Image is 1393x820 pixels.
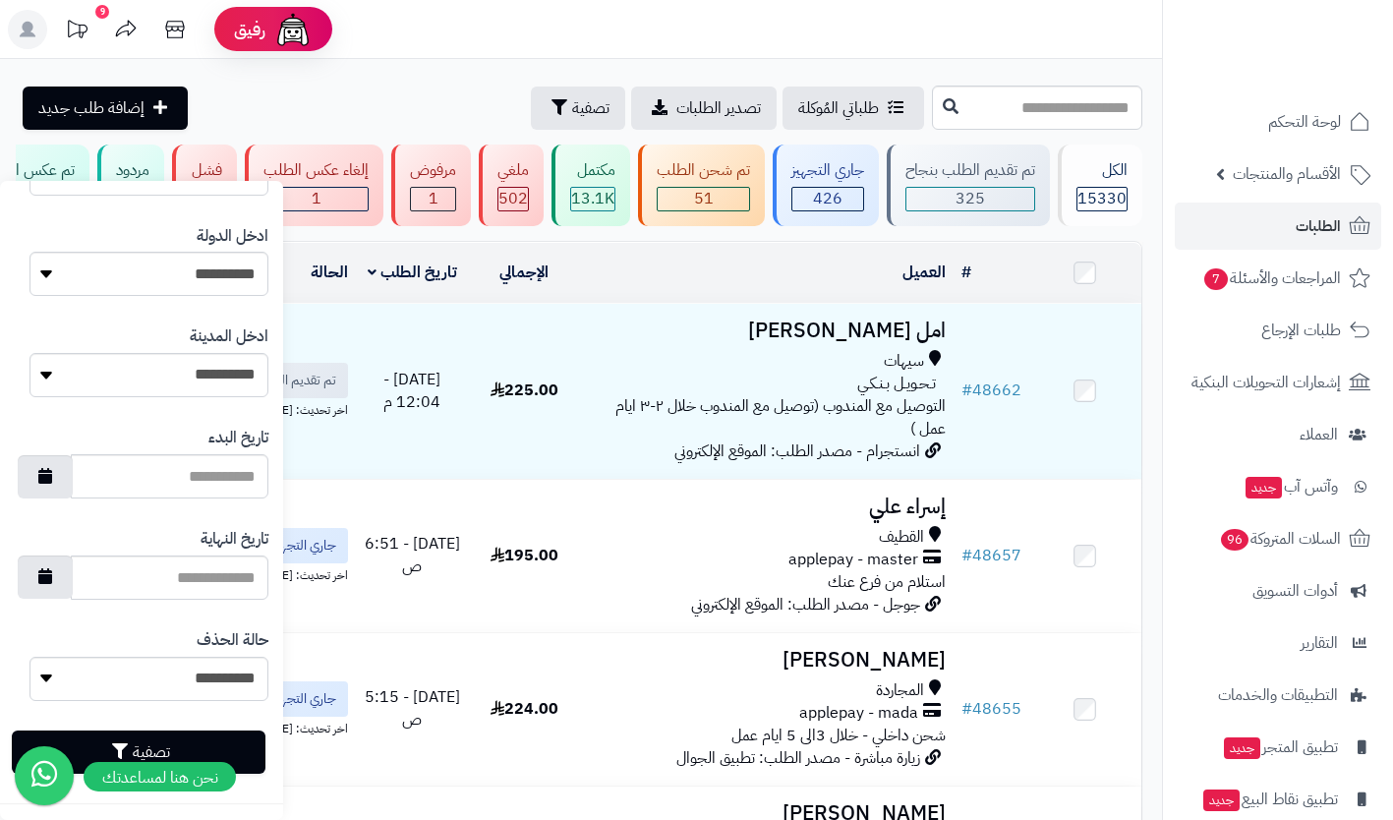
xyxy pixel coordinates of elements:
a: إلغاء عكس الطلب 1 [241,145,387,226]
span: [DATE] - 5:15 ص [365,685,460,732]
a: إضافة طلب جديد [23,87,188,130]
a: # [961,261,971,284]
span: القطيف [879,526,924,549]
span: [DATE] - 12:04 م [383,368,440,414]
a: الإجمالي [499,261,549,284]
span: العملاء [1300,421,1338,448]
div: 9 [95,5,109,19]
span: applepay - master [788,549,918,571]
a: الحالة [311,261,348,284]
span: جديد [1246,477,1282,498]
a: التطبيقات والخدمات [1175,672,1381,719]
div: مرفوض [410,159,456,182]
span: إضافة طلب جديد [38,96,145,120]
a: مكتمل 13.1K [548,145,634,226]
span: طلبات الإرجاع [1261,317,1341,344]
span: وآتس آب [1244,473,1338,500]
span: # [961,379,972,402]
span: تصفية [572,96,609,120]
div: 325 [906,188,1034,210]
a: #48662 [961,379,1021,402]
span: لوحة التحكم [1268,108,1341,136]
span: رفيق [234,18,265,41]
span: التطبيقات والخدمات [1218,681,1338,709]
span: 225.00 [491,379,558,402]
img: ai-face.png [273,10,313,49]
a: فشل 181 [168,145,241,226]
span: تصدير الطلبات [676,96,761,120]
span: applepay - mada [799,702,918,725]
span: المجاردة [876,679,924,702]
a: تم شحن الطلب 51 [634,145,769,226]
label: ادخل المدينة [190,325,268,348]
span: التوصيل مع المندوب (توصيل مع المندوب خلال ٢-٣ ايام عمل ) [615,394,946,440]
a: لوحة التحكم [1175,98,1381,146]
span: الأقسام والمنتجات [1233,160,1341,188]
span: 96 [1221,529,1248,551]
span: جديد [1203,790,1240,811]
span: شحن داخلي - خلال 3الى 5 ايام عمل [731,724,946,747]
span: 195.00 [491,544,558,567]
div: تم تقديم الطلب بنجاح [905,159,1035,182]
a: وآتس آبجديد [1175,463,1381,510]
a: طلباتي المُوكلة [783,87,924,130]
a: #48655 [961,697,1021,721]
h3: إسراء علي [588,496,946,518]
a: مردود 2 [93,145,168,226]
a: مرفوض 1 [387,145,475,226]
button: تصفية [531,87,625,130]
a: أدوات التسويق [1175,567,1381,615]
div: 51 [658,188,749,210]
span: إشعارات التحويلات البنكية [1191,369,1341,396]
span: المراجعات والأسئلة [1202,264,1341,292]
a: تم تقديم الطلب بنجاح 325 [883,145,1054,226]
img: logo-2.png [1259,55,1374,96]
div: جاري التجهيز [791,159,864,182]
span: الطلبات [1296,212,1341,240]
div: إلغاء عكس الطلب [263,159,369,182]
div: تم شحن الطلب [657,159,750,182]
a: تحديثات المنصة [52,10,101,54]
div: مكتمل [570,159,615,182]
span: السلات المتروكة [1219,525,1341,553]
div: 1 [411,188,455,210]
span: 1 [429,187,438,210]
label: ادخل الدولة [197,225,268,248]
label: تاريخ البدء [208,427,268,449]
span: 224.00 [491,697,558,721]
span: جاري التجهيز [272,689,336,709]
div: مردود [116,159,149,182]
span: 15330 [1077,187,1127,210]
span: # [961,697,972,721]
span: أدوات التسويق [1252,577,1338,605]
span: 51 [694,187,714,210]
a: العملاء [1175,411,1381,458]
label: حالة الحذف [197,629,268,652]
a: ملغي 502 [475,145,548,226]
a: المراجعات والأسئلة7 [1175,255,1381,302]
span: [DATE] - 6:51 ص [365,532,460,578]
span: جديد [1224,737,1260,759]
a: التقارير [1175,619,1381,667]
a: العميل [902,261,946,284]
a: الطلبات [1175,203,1381,250]
div: 502 [498,188,528,210]
a: الكل15330 [1054,145,1146,226]
div: 13103 [571,188,614,210]
div: 1 [264,188,368,210]
span: تـحـويـل بـنـكـي [857,373,936,395]
a: تاريخ الطلب [368,261,457,284]
div: 426 [792,188,863,210]
button: تصفية [12,731,265,774]
span: جوجل - مصدر الطلب: الموقع الإلكتروني [691,593,920,616]
a: جاري التجهيز 426 [769,145,883,226]
div: فشل [191,159,222,182]
span: 502 [498,187,528,210]
a: #48657 [961,544,1021,567]
div: الكل [1076,159,1128,182]
span: 1 [312,187,321,210]
span: انستجرام - مصدر الطلب: الموقع الإلكتروني [674,439,920,463]
span: سيهات [884,350,924,373]
a: السلات المتروكة96 [1175,515,1381,562]
label: تاريخ النهاية [201,528,268,551]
